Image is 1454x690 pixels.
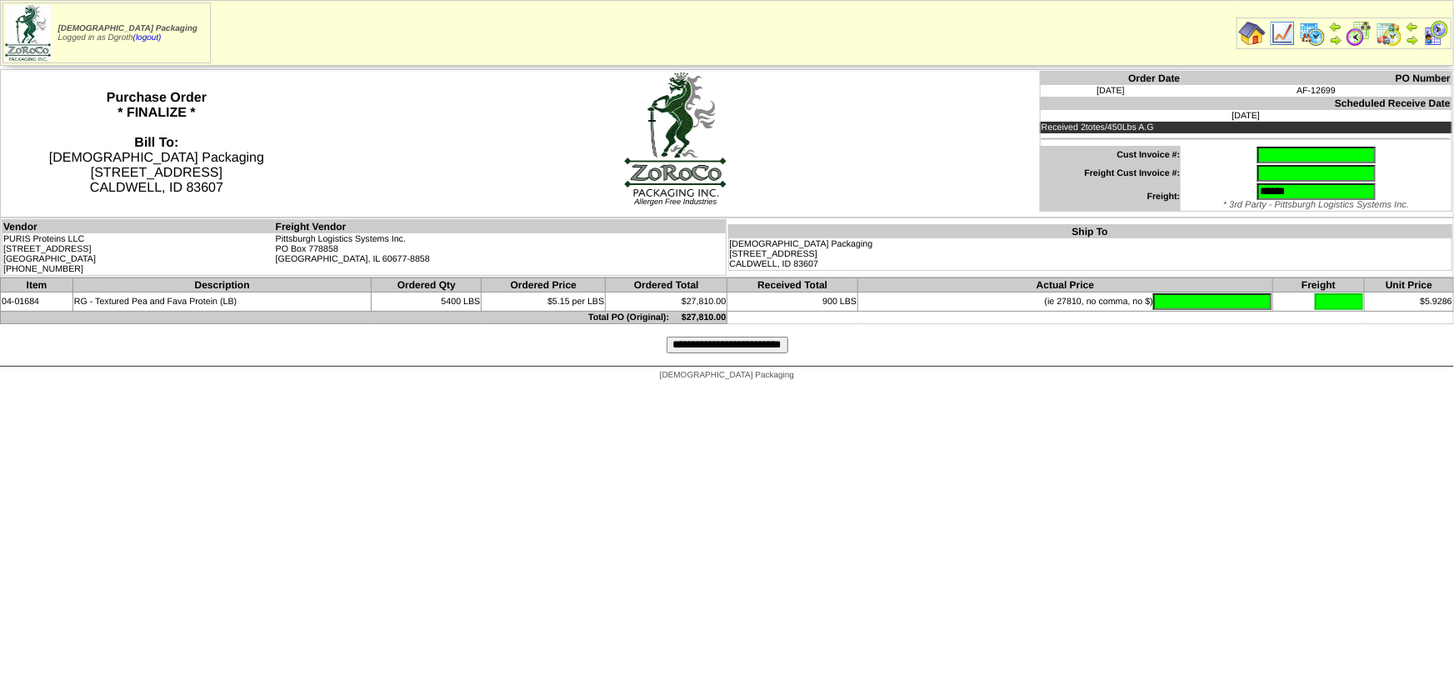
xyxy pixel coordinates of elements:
[1329,33,1342,47] img: arrowright.gif
[1406,33,1419,47] img: arrowright.gif
[482,292,606,312] td: $5.15 per LBS
[1269,20,1296,47] img: line_graph.gif
[660,371,794,380] span: [DEMOGRAPHIC_DATA] Packaging
[1223,200,1409,210] span: * 3rd Party - Pittsburgh Logistics Systems Inc.
[372,278,482,292] th: Ordered Qty
[1040,146,1181,164] td: Cust Invoice #:
[1346,20,1372,47] img: calendarblend.gif
[606,292,727,312] td: $27,810.00
[49,136,264,195] span: [DEMOGRAPHIC_DATA] Packaging [STREET_ADDRESS] CALDWELL, ID 83607
[5,5,51,61] img: zoroco-logo-small.webp
[1376,20,1402,47] img: calendarinout.gif
[1365,292,1454,312] td: $5.9286
[1239,20,1266,47] img: home.gif
[134,136,178,150] strong: Bill To:
[482,278,606,292] th: Ordered Price
[1299,20,1326,47] img: calendarprod.gif
[372,292,482,312] td: 5400 LBS
[1181,72,1452,86] th: PO Number
[72,292,371,312] td: RG - Textured Pea and Fava Protein (LB)
[1040,85,1181,97] td: [DATE]
[58,24,197,42] span: Logged in as Dgroth
[58,24,197,33] span: [DEMOGRAPHIC_DATA] Packaging
[1,278,73,292] th: Item
[275,220,726,234] th: Freight Vendor
[728,225,1452,239] th: Ship To
[623,71,727,197] img: logoBig.jpg
[634,197,717,206] span: Allergen Free Industries
[1272,278,1364,292] th: Freight
[727,292,858,312] td: 900 LBS
[606,278,727,292] th: Ordered Total
[133,33,162,42] a: (logout)
[1040,182,1181,212] td: Freight:
[275,233,726,276] td: Pittsburgh Logistics Systems Inc. PO Box 778858 [GEOGRAPHIC_DATA], IL 60677-8858
[727,278,858,292] th: Received Total
[1040,122,1452,133] td: Received 2totes/450Lbs A.G
[1181,85,1452,97] td: AF-12699
[1422,20,1449,47] img: calendarcustomer.gif
[2,233,275,276] td: PURIS Proteins LLC [STREET_ADDRESS] [GEOGRAPHIC_DATA] [PHONE_NUMBER]
[858,292,1273,312] td: (ie 27810, no comma, no $)
[858,278,1273,292] th: Actual Price
[1040,164,1181,182] td: Freight Cust Invoice #:
[1365,278,1454,292] th: Unit Price
[72,278,371,292] th: Description
[1,70,312,217] th: Purchase Order * FINALIZE *
[1040,97,1452,110] th: Scheduled Receive Date
[728,238,1452,271] td: [DEMOGRAPHIC_DATA] Packaging [STREET_ADDRESS] CALDWELL, ID 83607
[1,312,727,324] td: Total PO (Original): $27,810.00
[1040,72,1181,86] th: Order Date
[1040,110,1452,122] td: [DATE]
[1406,20,1419,33] img: arrowleft.gif
[1329,20,1342,33] img: arrowleft.gif
[1,292,73,312] td: 04-01684
[2,220,275,234] th: Vendor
